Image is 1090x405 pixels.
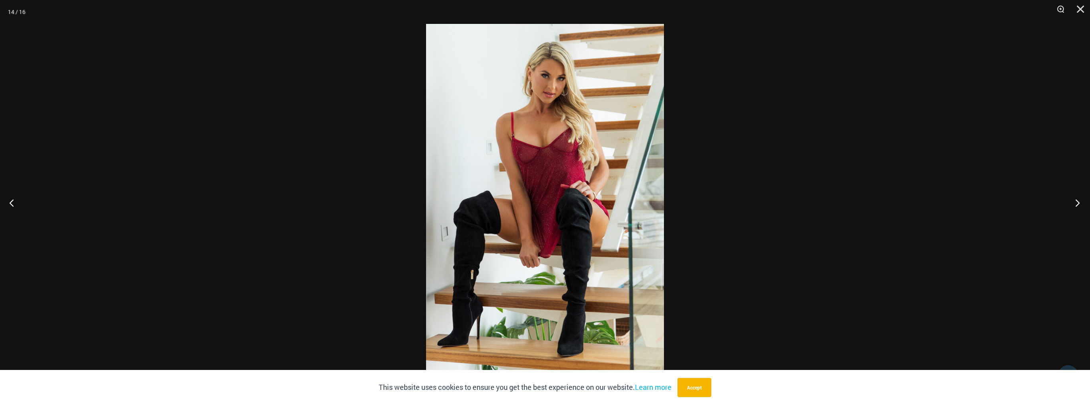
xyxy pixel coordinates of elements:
img: Guilty Pleasures Red 1260 Slip 6045 Thong 06v2 [426,24,664,381]
a: Learn more [635,382,672,392]
div: 14 / 16 [8,6,25,18]
button: Next [1060,183,1090,223]
button: Accept [677,378,711,397]
p: This website uses cookies to ensure you get the best experience on our website. [379,382,672,393]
